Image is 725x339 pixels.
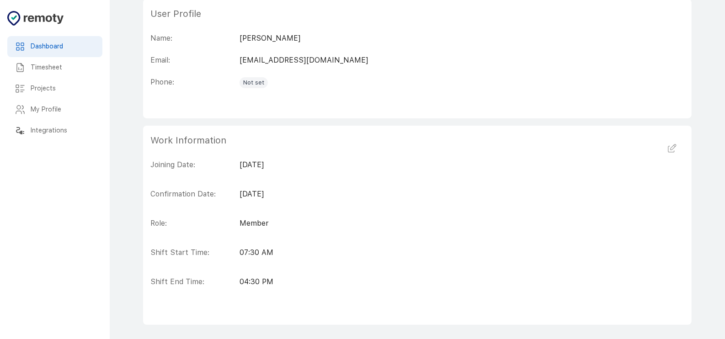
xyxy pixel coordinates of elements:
div: Timesheet [7,57,102,78]
h6: Timesheet [31,63,95,73]
span: Not set [240,78,268,87]
p: [DATE] [240,189,684,200]
h6: Projects [31,84,95,94]
p: Email: [150,55,240,66]
p: [DATE] [240,159,684,170]
p: [PERSON_NAME] [240,33,684,44]
p: Name: [150,33,240,44]
p: Role: [150,218,240,229]
p: Phone: [150,77,240,88]
h6: Integrations [31,126,95,136]
div: Projects [7,78,102,99]
h2: Work Information [150,133,595,148]
p: Joining Date: [150,159,240,170]
h2: User Profile [150,6,595,21]
div: Integrations [7,120,102,141]
div: Dashboard [7,36,102,57]
h6: My Profile [31,105,95,115]
div: My Profile [7,99,102,120]
p: Shift End Time: [150,276,240,287]
p: Member [240,218,684,229]
p: 07:30 AM [240,247,684,258]
h6: Dashboard [31,42,95,52]
p: Shift Start Time: [150,247,240,258]
p: [EMAIL_ADDRESS][DOMAIN_NAME] [240,55,684,66]
p: Confirmation Date: [150,189,240,200]
p: 04:30 PM [240,276,684,287]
